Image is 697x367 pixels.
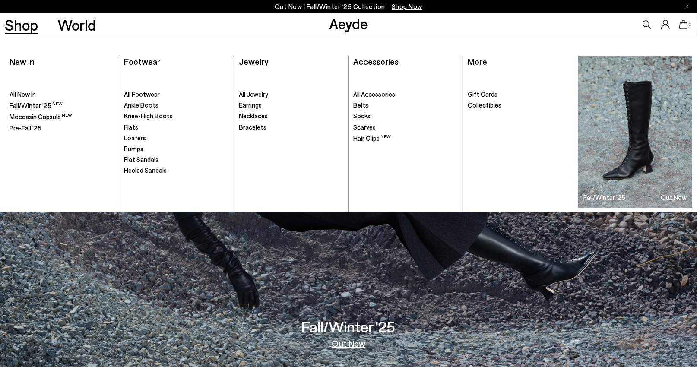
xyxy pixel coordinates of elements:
span: 0 [688,22,692,27]
a: More [468,56,487,66]
a: Knee-High Boots [124,112,229,120]
a: Pumps [124,145,229,153]
img: Group_1295_900x.jpg [578,56,692,208]
span: Gift Cards [468,90,497,98]
a: All Jewelry [239,90,343,99]
a: Jewelry [239,56,268,66]
span: Scarves [353,123,376,131]
a: Flat Sandals [124,155,229,164]
a: New In [10,56,35,66]
a: Loafers [124,134,229,142]
a: Aeyde [329,14,368,32]
span: Fall/Winter '25 [10,101,63,109]
a: Pre-Fall '25 [10,124,114,133]
span: Necklaces [239,112,268,120]
a: All Accessories [353,90,458,99]
a: Scarves [353,123,458,132]
span: Socks [353,112,371,120]
span: Pumps [124,145,144,152]
a: Moccasin Capsule [10,112,114,121]
span: Loafers [124,134,146,142]
span: Pre-Fall '25 [10,124,41,132]
span: Hair Clips [353,134,391,142]
span: Knee-High Boots [124,112,173,120]
span: Flat Sandals [124,155,159,163]
span: Collectibles [468,101,501,109]
a: Gift Cards [468,90,573,99]
a: Collectibles [468,101,573,110]
span: All Accessories [353,90,395,98]
p: Out Now | Fall/Winter ‘25 Collection [275,1,422,12]
a: Accessories [353,56,399,66]
span: Heeled Sandals [124,166,167,174]
span: Earrings [239,101,262,109]
a: All New In [10,90,114,99]
a: All Footwear [124,90,229,99]
span: Belts [353,101,368,109]
span: Ankle Boots [124,101,159,109]
h3: Fall/Winter '25 [583,194,625,201]
a: Belts [353,101,458,110]
a: 0 [679,20,688,29]
a: Heeled Sandals [124,166,229,175]
a: Ankle Boots [124,101,229,110]
a: Footwear [124,56,161,66]
a: Out Now [332,339,365,348]
a: Fall/Winter '25 [10,101,114,110]
a: Socks [353,112,458,120]
h3: Out Now [661,194,687,201]
span: All Footwear [124,90,160,98]
span: Bracelets [239,123,266,131]
a: Flats [124,123,229,132]
span: Moccasin Capsule [10,113,72,120]
a: Shop [5,17,38,32]
a: Necklaces [239,112,343,120]
span: Navigate to /collections/new-in [392,3,422,10]
a: Fall/Winter '25 Out Now [578,56,692,208]
h3: Fall/Winter '25 [302,319,396,334]
a: Earrings [239,101,343,110]
a: World [57,17,96,32]
span: All Jewelry [239,90,268,98]
span: All New In [10,90,36,98]
a: Hair Clips [353,134,458,143]
span: Flats [124,123,139,131]
a: Bracelets [239,123,343,132]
